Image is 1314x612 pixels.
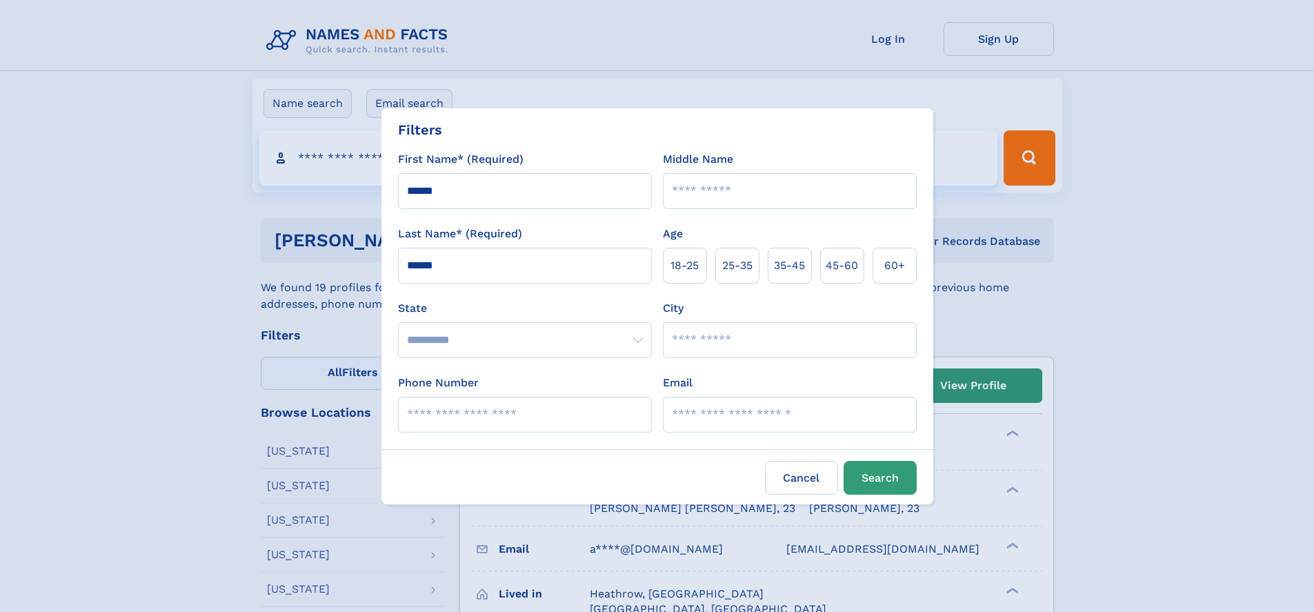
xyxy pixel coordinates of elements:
label: Email [663,375,693,391]
label: First Name* (Required) [398,151,524,168]
span: 25‑35 [722,257,753,274]
button: Search [844,461,917,495]
label: Cancel [765,461,838,495]
label: City [663,300,684,317]
span: 45‑60 [826,257,858,274]
label: Age [663,226,683,242]
span: 60+ [884,257,905,274]
span: 18‑25 [670,257,699,274]
label: Middle Name [663,151,733,168]
span: 35‑45 [774,257,805,274]
label: Phone Number [398,375,479,391]
label: State [398,300,652,317]
label: Last Name* (Required) [398,226,522,242]
div: Filters [398,119,442,140]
